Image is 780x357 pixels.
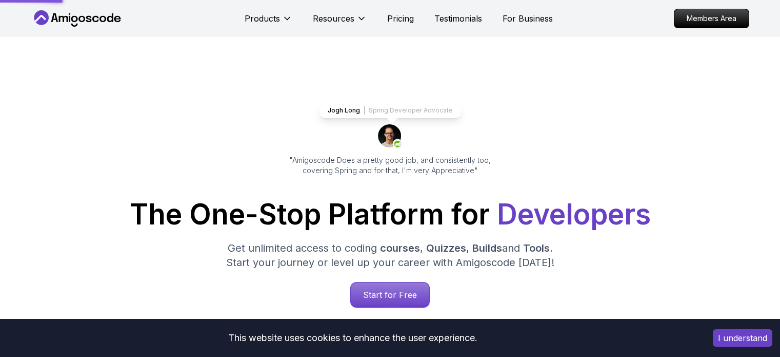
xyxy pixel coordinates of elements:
span: Builds [472,242,502,254]
p: Get unlimited access to coding , , and . Start your journey or level up your career with Amigosco... [218,241,563,270]
a: Members Area [674,9,749,28]
span: Developers [497,197,651,231]
a: Start for Free [350,282,430,308]
p: Start for Free [351,283,429,307]
h1: The One-Stop Platform for [39,200,741,229]
p: Members Area [674,9,749,28]
p: "Amigoscode Does a pretty good job, and consistently too, covering Spring and for that, I'm very ... [275,155,505,176]
button: Resources [313,12,367,33]
a: Pricing [387,12,414,25]
a: For Business [503,12,553,25]
p: Jogh Long [328,106,360,115]
button: Products [245,12,292,33]
span: Quizzes [426,242,466,254]
div: This website uses cookies to enhance the user experience. [8,327,697,349]
p: Resources [313,12,354,25]
span: Tools [523,242,550,254]
a: Testimonials [434,12,482,25]
p: Spring Developer Advocate [369,106,453,115]
p: Products [245,12,280,25]
span: courses [380,242,420,254]
button: Accept cookies [713,329,772,347]
img: josh long [378,124,403,149]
